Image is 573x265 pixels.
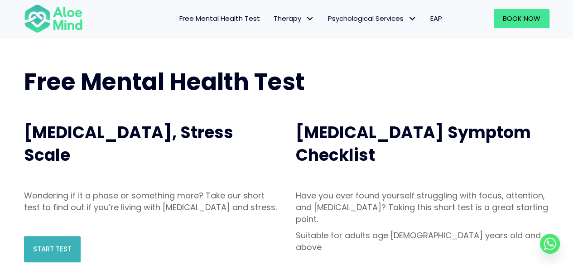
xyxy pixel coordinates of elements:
[540,234,560,254] a: Whatsapp
[24,121,233,167] span: [MEDICAL_DATA], Stress Scale
[430,14,442,23] span: EAP
[274,14,314,23] span: Therapy
[406,12,419,25] span: Psychological Services: submenu
[24,190,278,213] p: Wondering if it a phase or something more? Take our short test to find out if you’re living with ...
[296,121,531,167] span: [MEDICAL_DATA] Symptom Checklist
[296,230,549,253] p: Suitable for adults age [DEMOGRAPHIC_DATA] years old and above
[494,9,549,28] a: Book Now
[33,244,72,254] span: Start Test
[296,190,549,225] p: Have you ever found yourself struggling with focus, attention, and [MEDICAL_DATA]? Taking this sh...
[321,9,424,28] a: Psychological ServicesPsychological Services: submenu
[503,14,540,23] span: Book Now
[173,9,267,28] a: Free Mental Health Test
[179,14,260,23] span: Free Mental Health Test
[424,9,449,28] a: EAP
[328,14,417,23] span: Psychological Services
[95,9,449,28] nav: Menu
[267,9,321,28] a: TherapyTherapy: submenu
[303,12,317,25] span: Therapy: submenu
[24,236,81,262] a: Start Test
[24,4,83,34] img: Aloe mind Logo
[24,65,305,98] span: Free Mental Health Test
